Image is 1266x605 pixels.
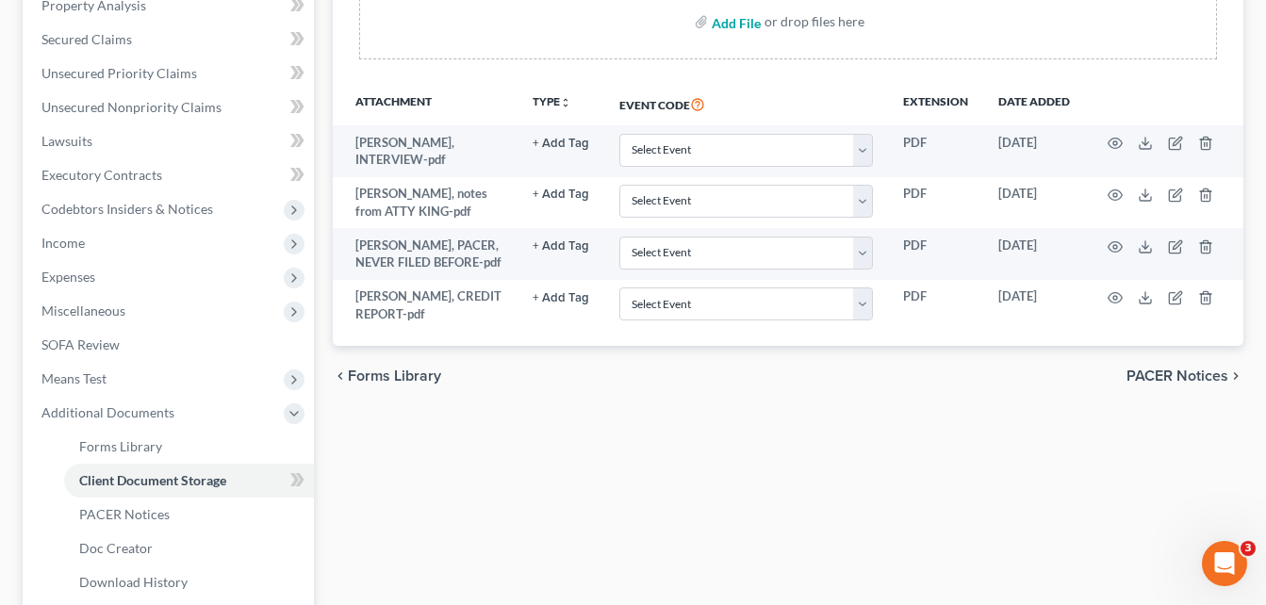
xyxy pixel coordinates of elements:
[765,12,864,31] div: or drop files here
[79,540,153,556] span: Doc Creator
[533,237,589,254] a: + Add Tag
[533,292,589,304] button: + Add Tag
[64,464,314,498] a: Client Document Storage
[1241,541,1256,556] span: 3
[41,133,92,149] span: Lawsuits
[41,201,213,217] span: Codebtors Insiders & Notices
[41,65,197,81] span: Unsecured Priority Claims
[983,280,1085,332] td: [DATE]
[41,370,107,386] span: Means Test
[888,280,983,332] td: PDF
[79,506,170,522] span: PACER Notices
[26,124,314,158] a: Lawsuits
[983,125,1085,177] td: [DATE]
[983,228,1085,280] td: [DATE]
[560,97,571,108] i: unfold_more
[348,368,441,384] span: Forms Library
[333,280,518,332] td: [PERSON_NAME], CREDIT REPORT-pdf
[888,228,983,280] td: PDF
[41,269,95,285] span: Expenses
[888,177,983,229] td: PDF
[26,158,314,192] a: Executory Contracts
[983,82,1085,125] th: Date added
[41,302,125,319] span: Miscellaneous
[333,228,518,280] td: [PERSON_NAME], PACER, NEVER FILED BEFORE-pdf
[604,82,888,125] th: Event Code
[533,96,571,108] button: TYPEunfold_more
[26,23,314,57] a: Secured Claims
[1202,541,1247,586] iframe: Intercom live chat
[888,125,983,177] td: PDF
[41,404,174,420] span: Additional Documents
[41,99,222,115] span: Unsecured Nonpriority Claims
[64,430,314,464] a: Forms Library
[888,82,983,125] th: Extension
[79,574,188,590] span: Download History
[333,125,518,177] td: [PERSON_NAME], INTERVIEW-pdf
[41,235,85,251] span: Income
[64,498,314,531] a: PACER Notices
[26,57,314,90] a: Unsecured Priority Claims
[333,368,441,384] button: chevron_left Forms Library
[533,188,589,201] button: + Add Tag
[26,90,314,124] a: Unsecured Nonpriority Claims
[41,336,120,352] span: SOFA Review
[533,240,589,253] button: + Add Tag
[1126,368,1228,384] span: PACER Notices
[26,328,314,362] a: SOFA Review
[64,565,314,599] a: Download History
[79,472,226,488] span: Client Document Storage
[64,531,314,565] a: Doc Creator
[533,138,589,150] button: + Add Tag
[79,438,162,454] span: Forms Library
[533,287,589,305] a: + Add Tag
[1228,368,1243,384] i: chevron_right
[533,185,589,203] a: + Add Tag
[1126,368,1243,384] button: PACER Notices chevron_right
[983,177,1085,229] td: [DATE]
[333,177,518,229] td: [PERSON_NAME], notes from ATTY KING-pdf
[333,368,348,384] i: chevron_left
[533,134,589,152] a: + Add Tag
[41,31,132,47] span: Secured Claims
[41,167,162,183] span: Executory Contracts
[333,82,518,125] th: Attachment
